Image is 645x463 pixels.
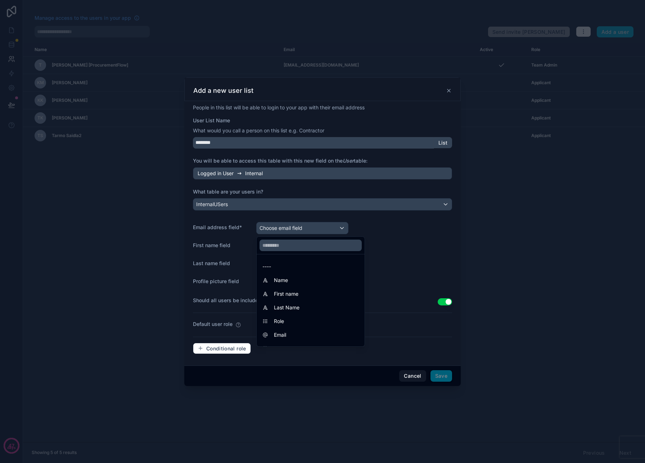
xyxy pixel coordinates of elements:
[274,317,284,326] span: Role
[274,331,286,339] span: Email
[274,276,288,285] span: Name
[262,262,271,271] span: ----
[274,303,299,312] span: Last Name
[274,290,298,298] span: First name
[274,344,293,353] span: Created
